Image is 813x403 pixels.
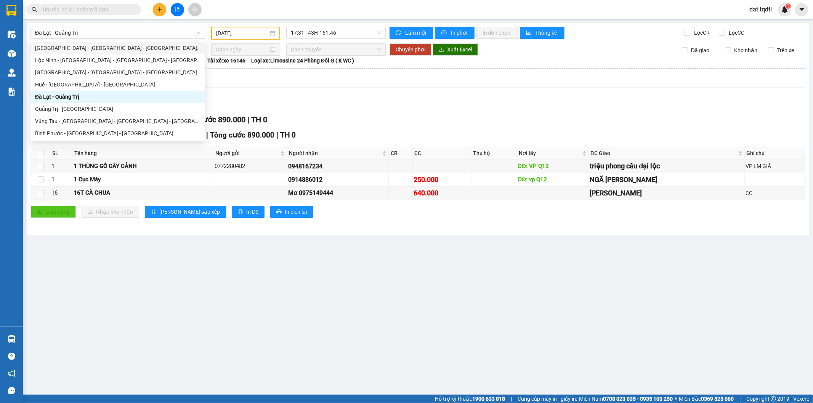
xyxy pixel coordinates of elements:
[590,161,743,171] div: triệu phong cầu đại lộc
[675,397,677,400] span: ⚪️
[74,162,212,171] div: 1 THÙNG GỔ CÂY CẢNH
[95,131,115,139] span: Đơn 3
[786,3,791,9] sup: 1
[159,56,202,65] span: Số xe: 43H-161.46
[247,115,249,124] span: |
[89,115,108,124] span: SL 18
[246,208,258,216] span: In DS
[787,3,789,9] span: 1
[82,206,139,218] button: downloadNhập kho nhận
[207,56,245,65] span: Tài xế: xe 16146
[215,149,279,157] span: Người gửi
[288,175,388,184] div: 0914886012
[157,7,162,12] span: plus
[35,44,200,55] span: Chọn tuyến
[731,46,760,54] span: Kho nhận
[579,395,673,403] span: Miền Nam
[51,162,71,171] div: 1
[51,189,71,198] div: 16
[688,46,712,54] span: Đã giao
[414,174,470,185] div: 250.000
[85,115,87,124] span: |
[439,47,444,53] span: download
[210,131,274,139] span: Tổng cước 890.000
[63,115,83,124] span: Đơn 3
[251,56,354,65] span: Loại xe: Limousine 24 Phòng Đôi G ( K WC )
[390,27,433,39] button: syncLàm mới
[285,208,307,216] span: In biên lai
[771,396,776,401] span: copyright
[121,131,140,139] span: SL 18
[35,27,200,38] span: Đà Lạt - Quảng Trị
[781,6,788,13] img: icon-new-feature
[691,29,711,37] span: Lọc CR
[8,335,16,343] img: warehouse-icon
[32,7,37,12] span: search
[8,30,16,38] img: warehouse-icon
[799,6,805,13] span: caret-down
[50,147,72,160] th: SL
[288,188,388,198] div: Mơ 0975149444
[151,209,156,215] span: sort-ascending
[206,131,208,139] span: |
[166,131,204,139] span: CC 890.000
[117,131,119,139] span: |
[8,353,15,360] span: question-circle
[519,149,581,157] span: Nơi lấy
[435,27,475,39] button: printerIn phơi
[175,7,180,12] span: file-add
[276,209,282,215] span: printer
[74,175,212,184] div: 1 Cục Máy
[435,395,505,403] span: Hỗ trợ kỹ thuật:
[413,147,471,160] th: CC
[476,27,518,39] button: In đơn chọn
[518,395,577,403] span: Cung cấp máy in - giấy in:
[447,45,472,54] span: Xuất Excel
[171,3,184,16] button: file-add
[72,147,213,160] th: Tên hàng
[590,188,743,198] div: [PERSON_NAME]
[8,69,16,77] img: warehouse-icon
[8,50,16,58] img: warehouse-icon
[251,115,267,124] span: TH 0
[8,88,16,96] img: solution-icon
[159,208,220,216] span: [PERSON_NAME] sắp xếp
[795,3,808,16] button: caret-down
[389,147,412,160] th: CR
[131,115,133,124] span: |
[176,115,178,124] span: |
[192,7,197,12] span: aim
[591,149,737,157] span: ĐC Giao
[215,162,285,171] div: 0772280482
[280,131,296,139] span: TH 0
[110,115,112,124] span: |
[679,395,734,403] span: Miền Bắc
[145,206,226,218] button: sort-ascending[PERSON_NAME] sắp xếp
[31,58,91,64] b: Tuyến: Đà Lạt - Quảng Trị
[31,115,51,124] span: TỔNG
[90,76,135,84] div: Xem theo VP nhận
[8,370,15,377] span: notification
[232,206,265,218] button: printerIn DS
[390,43,431,56] button: Chuyển phơi
[8,387,15,394] span: message
[180,115,245,124] span: Tổng cước 890.000
[441,30,448,36] span: printer
[526,30,532,36] span: bar-chart
[520,27,564,39] button: bar-chartThống kê
[276,131,278,139] span: |
[37,76,77,84] div: Xem theo VP gửi
[590,174,743,185] div: NGÃ [PERSON_NAME]
[162,131,164,139] span: |
[74,189,212,198] div: 16T CÀ CHUA
[31,131,84,139] span: Giao dọc đường
[148,76,170,84] div: Thống kê
[153,3,166,16] button: plus
[35,99,65,108] span: Lọc VP Gửi
[238,209,243,215] span: printer
[774,46,797,54] span: Trên xe
[518,162,587,171] div: DĐ: VP Q12
[743,5,778,14] span: dat.tqdtl
[603,396,673,402] strong: 0708 023 035 - 0935 103 250
[414,188,470,198] div: 640.000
